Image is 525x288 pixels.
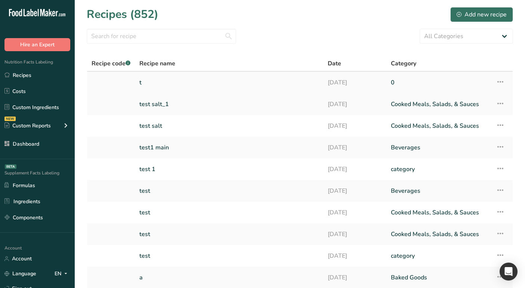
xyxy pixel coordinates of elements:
[391,205,487,220] a: Cooked Meals, Salads, & Sauces
[328,183,382,199] a: [DATE]
[139,226,319,242] a: test
[87,29,236,44] input: Search for recipe
[139,161,319,177] a: test 1
[500,263,518,281] div: Open Intercom Messenger
[328,161,382,177] a: [DATE]
[139,270,319,285] a: a
[391,226,487,242] a: Cooked Meals, Salads, & Sauces
[457,10,507,19] div: Add new recipe
[328,226,382,242] a: [DATE]
[391,183,487,199] a: Beverages
[92,59,130,68] span: Recipe code
[328,75,382,90] a: [DATE]
[139,183,319,199] a: test
[139,248,319,264] a: test
[87,6,158,23] h1: Recipes (852)
[391,96,487,112] a: Cooked Meals, Salads, & Sauces
[5,164,16,169] div: BETA
[4,117,16,121] div: NEW
[391,248,487,264] a: category
[391,118,487,134] a: Cooked Meals, Salads, & Sauces
[4,38,70,51] button: Hire an Expert
[391,270,487,285] a: Baked Goods
[55,269,70,278] div: EN
[391,59,416,68] span: Category
[391,75,487,90] a: 0
[450,7,513,22] button: Add new recipe
[328,248,382,264] a: [DATE]
[328,205,382,220] a: [DATE]
[4,122,51,130] div: Custom Reports
[139,118,319,134] a: test salt
[328,270,382,285] a: [DATE]
[328,140,382,155] a: [DATE]
[328,59,341,68] span: Date
[391,161,487,177] a: category
[139,140,319,155] a: test1 main
[328,96,382,112] a: [DATE]
[139,75,319,90] a: t
[139,205,319,220] a: test
[139,96,319,112] a: test salt_1
[139,59,175,68] span: Recipe name
[4,267,36,280] a: Language
[328,118,382,134] a: [DATE]
[391,140,487,155] a: Beverages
